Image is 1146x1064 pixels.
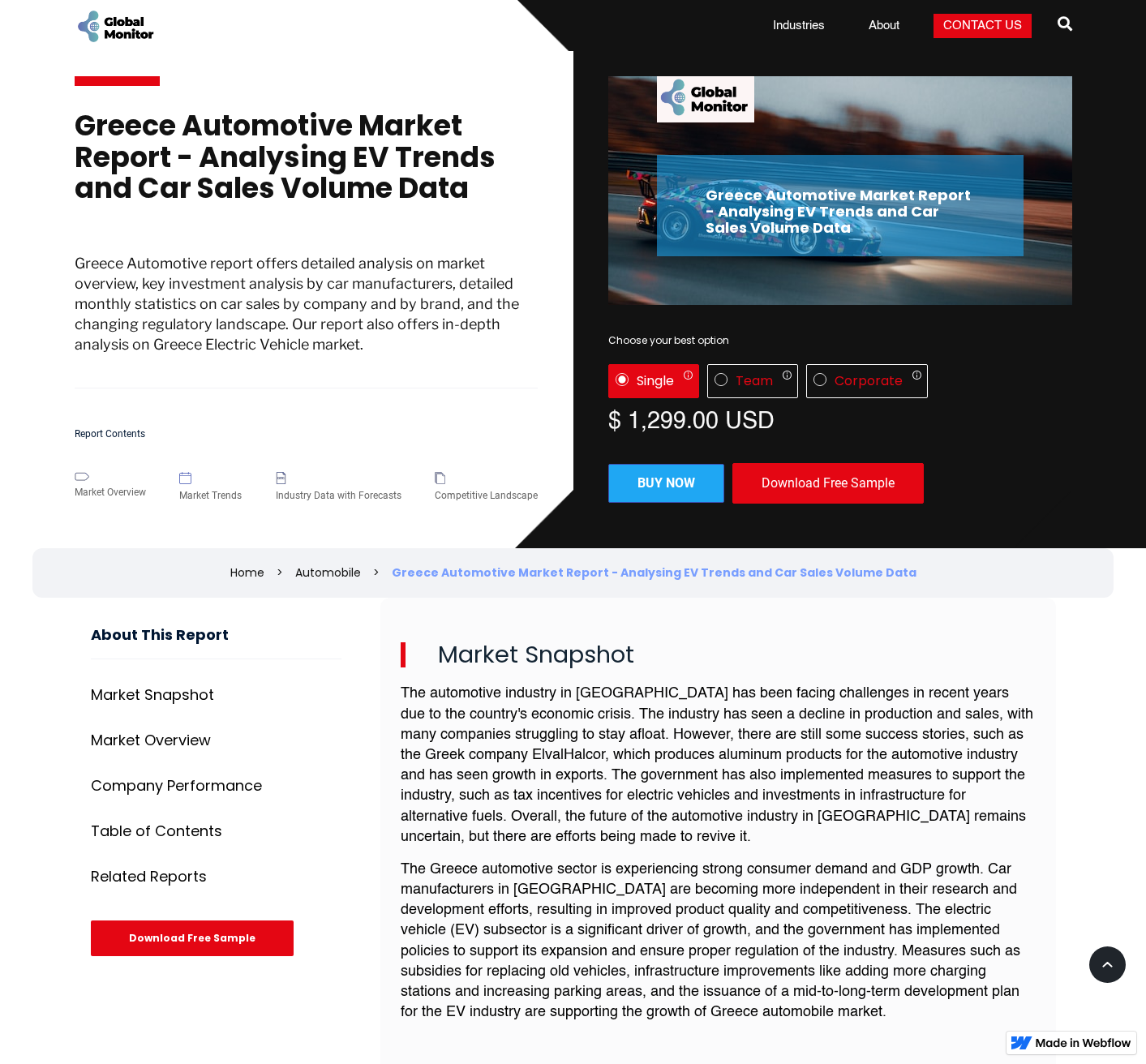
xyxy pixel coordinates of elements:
[934,14,1032,38] a: Contact Us
[91,770,341,802] a: Company Performance
[91,627,341,660] h3: About This Report
[608,332,1072,349] div: Choose your best option
[608,406,1072,431] div: $ 1,299.00 USD
[91,679,341,711] a: Market Snapshot
[435,487,538,504] div: Competitive Landscape
[401,860,1036,1023] p: The Greece automotive sector is experiencing strong consumer demand and GDP growth. Car manufactu...
[295,564,361,581] a: Automobile
[401,642,1036,668] h2: Market Snapshot
[835,373,903,389] div: Corporate
[1036,1038,1131,1048] img: Made in Webflow
[277,564,283,581] div: >
[1058,10,1072,42] a: 
[75,8,156,45] a: home
[401,684,1036,847] p: The automotive industry in [GEOGRAPHIC_DATA] has been facing challenges in recent years due to th...
[763,18,835,34] a: Industries
[637,373,674,389] div: Single
[91,724,341,757] a: Market Overview
[91,815,341,847] a: Table of Contents
[706,187,975,235] h2: Greece Automotive Market Report - Analysing EV Trends and Car Sales Volume Data
[276,487,401,504] div: Industry Data with Forecasts
[1058,12,1072,35] span: 
[373,564,380,581] div: >
[91,860,341,893] a: Related Reports
[230,564,264,581] a: Home
[75,429,539,440] h5: Report Contents
[392,564,916,581] div: Greece Automotive Market Report - Analysing EV Trends and Car Sales Volume Data
[75,253,539,388] p: Greece Automotive report offers detailed analysis on market overview, key investment analysis by ...
[859,18,909,34] a: About
[91,823,222,839] div: Table of Contents
[91,869,207,885] div: Related Reports
[608,364,1072,398] div: License
[91,732,211,749] div: Market Overview
[91,687,214,703] div: Market Snapshot
[75,484,146,500] div: Market Overview
[91,778,262,794] div: Company Performance
[736,373,773,389] div: Team
[608,464,724,503] a: Buy now
[75,110,539,221] h1: Greece Automotive Market Report - Analysing EV Trends and Car Sales Volume Data
[91,920,294,956] div: Download Free Sample
[732,463,924,504] div: Download Free Sample
[179,487,242,504] div: Market Trends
